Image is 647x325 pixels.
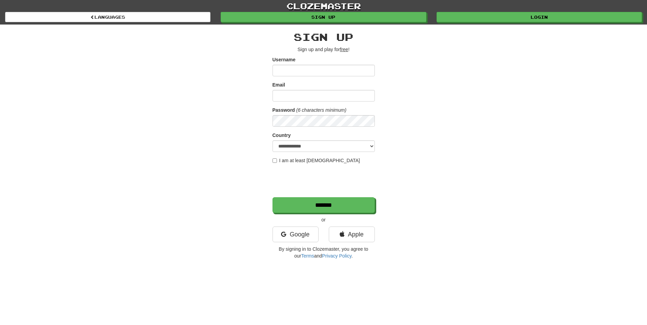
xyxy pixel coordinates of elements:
p: By signing in to Clozemaster, you agree to our and . [273,246,375,259]
input: I am at least [DEMOGRAPHIC_DATA] [273,158,277,163]
p: Sign up and play for ! [273,46,375,53]
a: Login [437,12,642,22]
a: Apple [329,227,375,242]
u: free [340,47,348,52]
iframe: reCAPTCHA [273,167,376,194]
label: I am at least [DEMOGRAPHIC_DATA] [273,157,360,164]
a: Terms [301,253,314,259]
label: Password [273,107,295,113]
h2: Sign up [273,31,375,43]
em: (6 characters minimum) [296,107,347,113]
a: Languages [5,12,210,22]
label: Country [273,132,291,139]
a: Sign up [221,12,426,22]
label: Email [273,81,285,88]
label: Username [273,56,296,63]
a: Privacy Policy [322,253,351,259]
a: Google [273,227,319,242]
p: or [273,216,375,223]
